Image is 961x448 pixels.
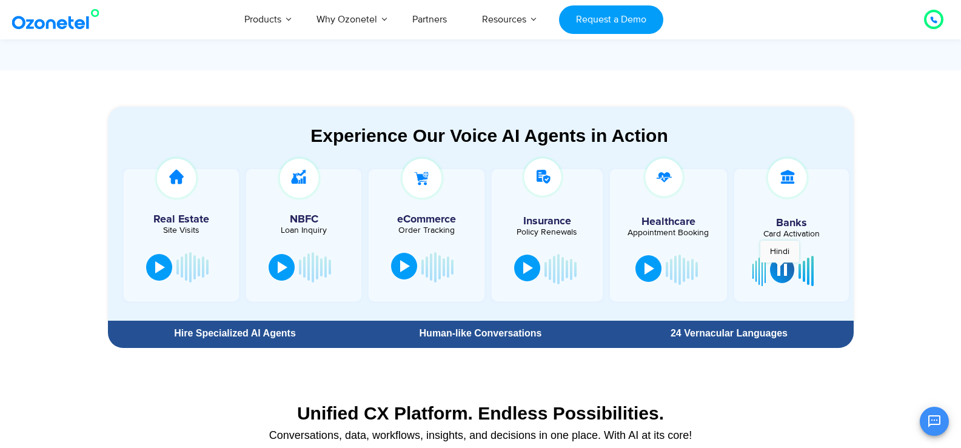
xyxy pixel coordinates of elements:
div: Unified CX Platform. Endless Possibilities. [114,403,848,424]
div: Loan Inquiry [252,226,355,235]
h5: Healthcare [619,216,718,227]
div: Card Activation [740,230,843,238]
h5: Banks [740,218,843,229]
div: Conversations, data, workflows, insights, and decisions in one place. With AI at its core! [114,430,848,441]
h5: eCommerce [375,214,478,225]
h5: Insurance [498,216,597,227]
div: 24 Vernacular Languages [611,329,847,338]
div: Experience Our Voice AI Agents in Action [120,125,859,146]
h5: Real Estate [130,214,233,225]
h5: NBFC [252,214,355,225]
div: Hire Specialized AI Agents [114,329,357,338]
div: Human-like Conversations [362,329,598,338]
div: Policy Renewals [498,228,597,236]
div: Appointment Booking [619,229,718,237]
button: Open chat [920,407,949,436]
div: Site Visits [130,226,233,235]
div: Order Tracking [375,226,478,235]
a: Request a Demo [559,5,663,34]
